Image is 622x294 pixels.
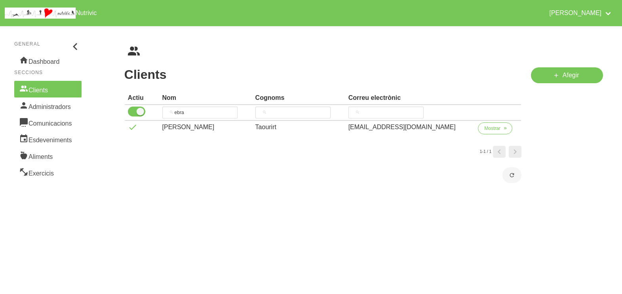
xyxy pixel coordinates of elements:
[255,122,342,132] div: Taourirt
[14,97,82,114] a: Administradors
[5,8,76,19] img: company_logo
[544,3,617,23] a: [PERSON_NAME]
[531,67,603,83] a: Afegir
[124,67,522,82] h1: Clients
[480,149,492,155] small: 1-1 / 1
[348,122,472,132] div: [EMAIL_ADDRESS][DOMAIN_NAME]
[14,69,82,76] p: Seccions
[14,81,82,97] a: Clients
[493,146,506,158] a: Page 0.
[14,147,82,164] a: Aliments
[348,93,472,103] div: Correu electrònic
[14,131,82,147] a: Esdeveniments
[255,93,342,103] div: Cognoms
[563,71,579,80] span: Afegir
[478,122,512,134] button: Mostrar
[162,93,249,103] div: Nom
[162,122,249,132] div: [PERSON_NAME]
[484,125,500,132] span: Mostrar
[14,52,82,69] a: Dashboard
[14,114,82,131] a: Comunicacions
[14,164,82,181] a: Exercicis
[14,40,82,48] p: General
[124,45,603,58] nav: breadcrumbs
[128,93,156,103] div: Actiu
[509,146,521,158] a: Page 2.
[478,122,512,137] a: Mostrar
